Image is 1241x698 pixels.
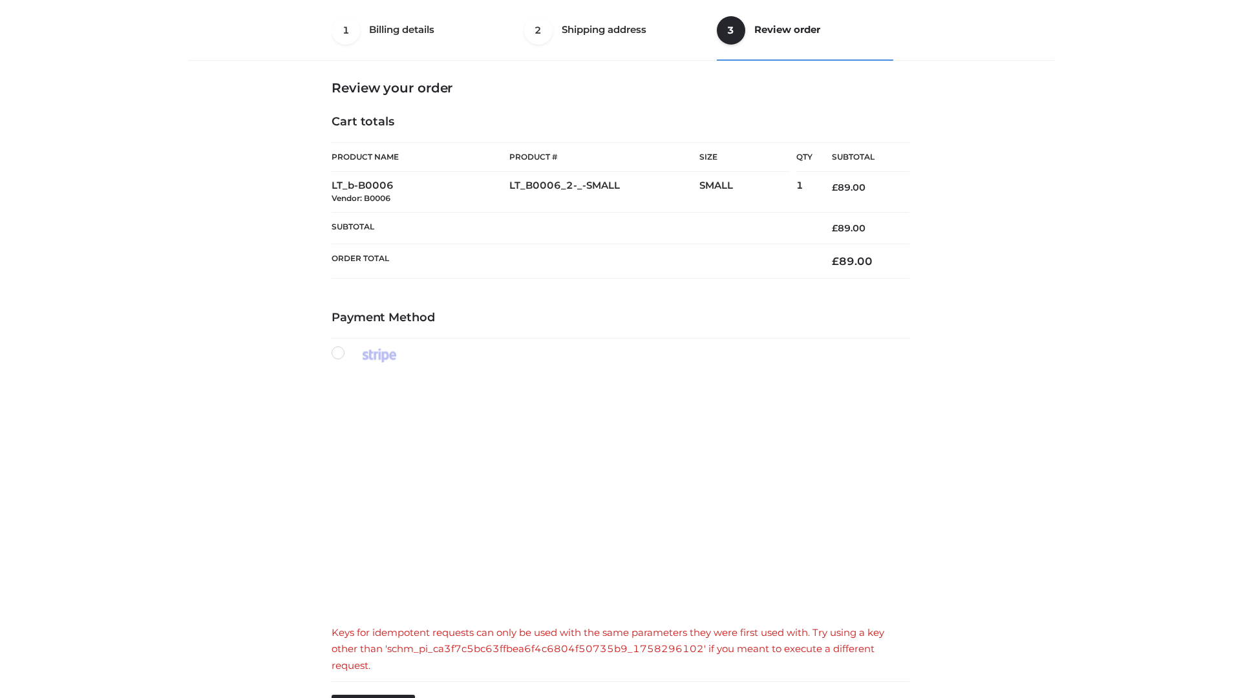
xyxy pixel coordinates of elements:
iframe: Secure payment input frame [329,376,907,610]
div: Keys for idempotent requests can only be used with the same parameters they were first used with.... [332,624,909,674]
bdi: 89.00 [832,255,873,268]
small: Vendor: B0006 [332,193,390,203]
span: £ [832,182,838,193]
bdi: 89.00 [832,222,865,234]
td: SMALL [699,172,796,213]
th: Product Name [332,142,509,172]
bdi: 89.00 [832,182,865,193]
h4: Cart totals [332,115,909,129]
h3: Review your order [332,80,909,96]
th: Product # [509,142,699,172]
td: LT_b-B0006 [332,172,509,213]
th: Subtotal [812,143,909,172]
td: LT_B0006_2-_-SMALL [509,172,699,213]
th: Size [699,143,790,172]
span: £ [832,255,839,268]
td: 1 [796,172,812,213]
th: Order Total [332,244,812,279]
h4: Payment Method [332,311,909,325]
span: £ [832,222,838,234]
th: Subtotal [332,212,812,244]
th: Qty [796,142,812,172]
